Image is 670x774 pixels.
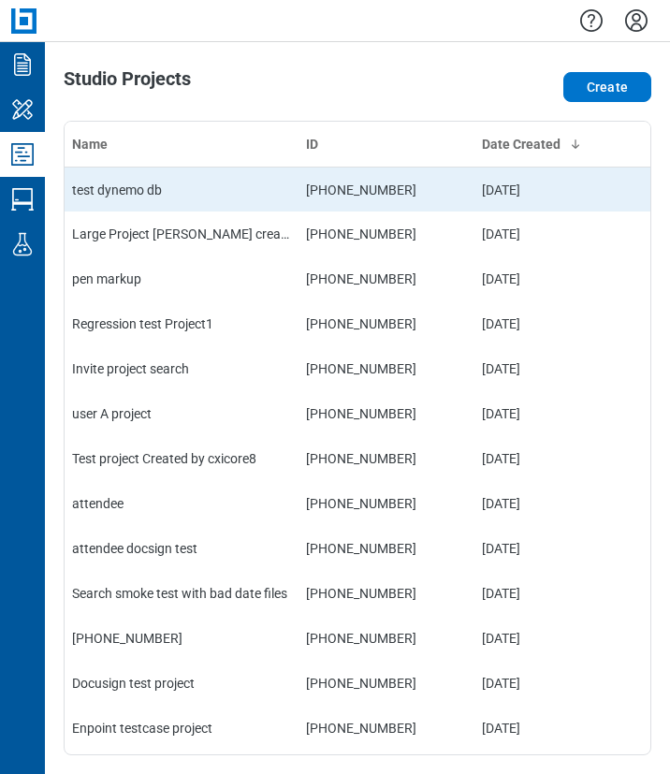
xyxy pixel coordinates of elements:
td: pen markup [65,256,299,301]
td: Enpoint testcase project [65,706,299,751]
td: Test project Created by cxicore8 [65,436,299,481]
td: [DATE] [474,391,591,436]
td: [PHONE_NUMBER] [299,391,474,436]
td: [DATE] [474,256,591,301]
td: [PHONE_NUMBER] [299,571,474,616]
td: [DATE] [474,167,591,212]
td: [PHONE_NUMBER] [299,256,474,301]
button: Create [563,72,651,102]
td: test dynemo db [65,167,299,212]
td: [PHONE_NUMBER] [299,706,474,751]
td: Invite project search [65,346,299,391]
td: attendee [65,481,299,526]
td: attendee docsign test [65,526,299,571]
td: [DATE] [474,616,591,661]
svg: Studio Projects [7,139,37,169]
td: [PHONE_NUMBER] [299,481,474,526]
td: [PHONE_NUMBER] [65,616,299,661]
td: Docusign test project [65,661,299,706]
button: Settings [621,5,651,37]
div: Date Created [482,135,584,153]
svg: Studio Sessions [7,184,37,214]
td: [PHONE_NUMBER] [299,661,474,706]
td: [PHONE_NUMBER] [299,212,474,256]
td: [DATE] [474,346,591,391]
td: [PHONE_NUMBER] [299,436,474,481]
td: [DATE] [474,436,591,481]
td: [DATE] [474,706,591,751]
td: [PHONE_NUMBER] [299,526,474,571]
td: [PHONE_NUMBER] [299,346,474,391]
td: [DATE] [474,526,591,571]
td: [DATE] [474,212,591,256]
td: [DATE] [474,481,591,526]
td: user A project [65,391,299,436]
td: [DATE] [474,301,591,346]
td: [PHONE_NUMBER] [299,167,474,212]
td: [DATE] [474,661,591,706]
td: Search smoke test with bad date files [65,571,299,616]
div: Name [72,135,291,153]
td: [PHONE_NUMBER] [299,616,474,661]
td: [PHONE_NUMBER] [299,301,474,346]
svg: Labs [7,229,37,259]
td: Large Project [PERSON_NAME] created on [DATE] [65,212,299,256]
svg: Documents [7,50,37,80]
td: [DATE] [474,571,591,616]
svg: My Workspace [7,95,37,124]
td: Regression test Project1 [65,301,299,346]
div: ID [306,135,467,153]
h1: Studio Projects [64,68,191,98]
